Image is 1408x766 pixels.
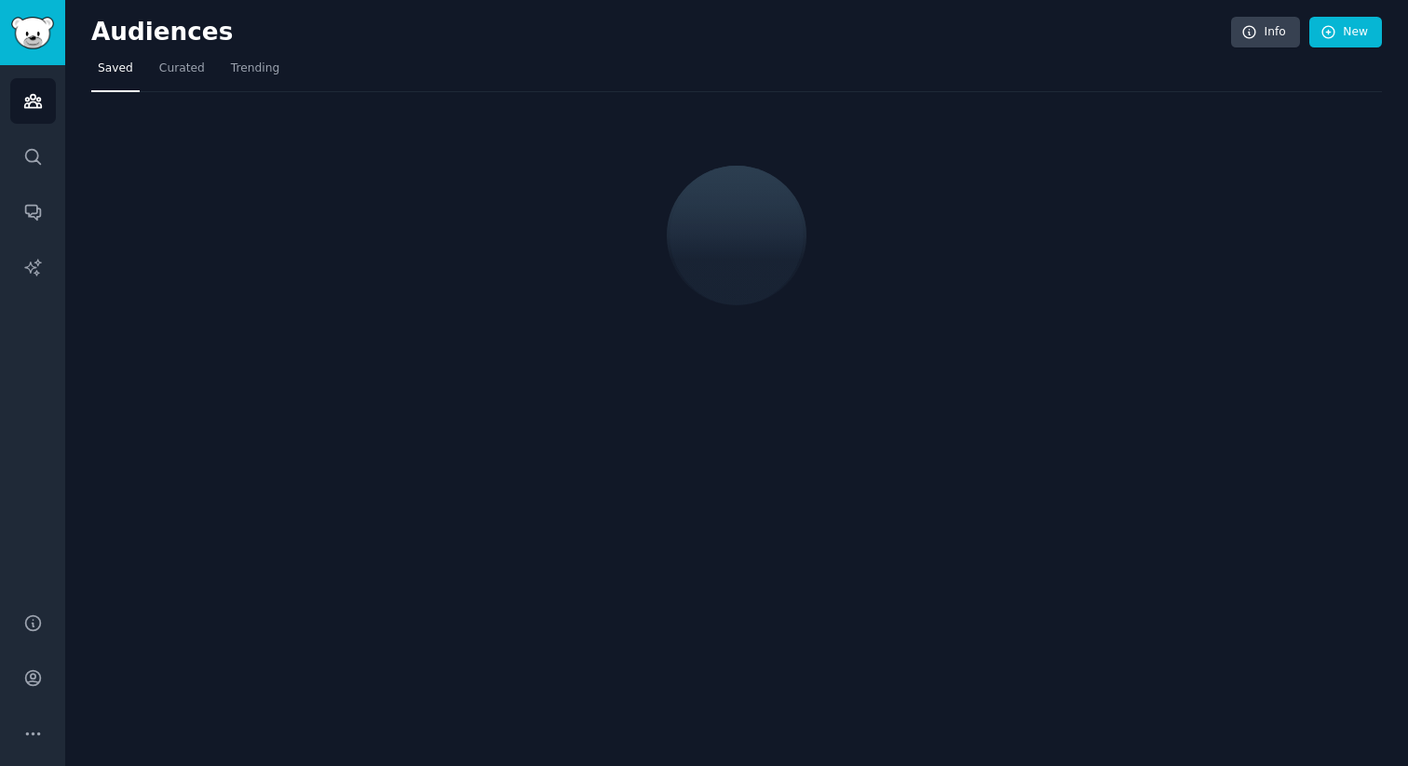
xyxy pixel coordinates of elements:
[153,54,211,92] a: Curated
[91,18,1231,47] h2: Audiences
[159,60,205,77] span: Curated
[98,60,133,77] span: Saved
[11,17,54,49] img: GummySearch logo
[224,54,286,92] a: Trending
[1309,17,1382,48] a: New
[1231,17,1300,48] a: Info
[91,54,140,92] a: Saved
[231,60,279,77] span: Trending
